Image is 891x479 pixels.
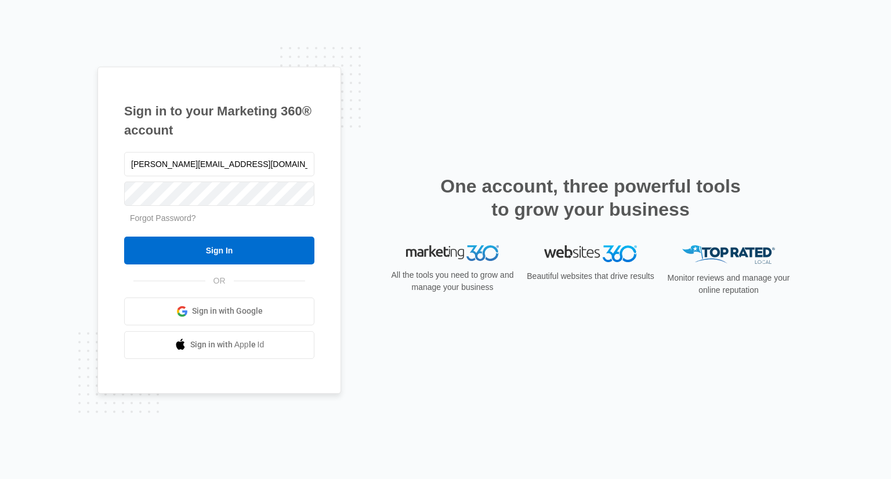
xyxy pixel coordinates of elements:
[205,275,234,287] span: OR
[526,270,655,282] p: Beautiful websites that drive results
[124,331,314,359] a: Sign in with Apple Id
[124,152,314,176] input: Email
[544,245,637,262] img: Websites 360
[124,237,314,264] input: Sign In
[682,245,775,264] img: Top Rated Local
[192,305,263,317] span: Sign in with Google
[124,297,314,325] a: Sign in with Google
[664,272,794,296] p: Monitor reviews and manage your online reputation
[124,101,314,140] h1: Sign in to your Marketing 360® account
[130,213,196,223] a: Forgot Password?
[406,245,499,262] img: Marketing 360
[387,269,517,293] p: All the tools you need to grow and manage your business
[437,175,744,221] h2: One account, three powerful tools to grow your business
[190,339,265,351] span: Sign in with Apple Id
